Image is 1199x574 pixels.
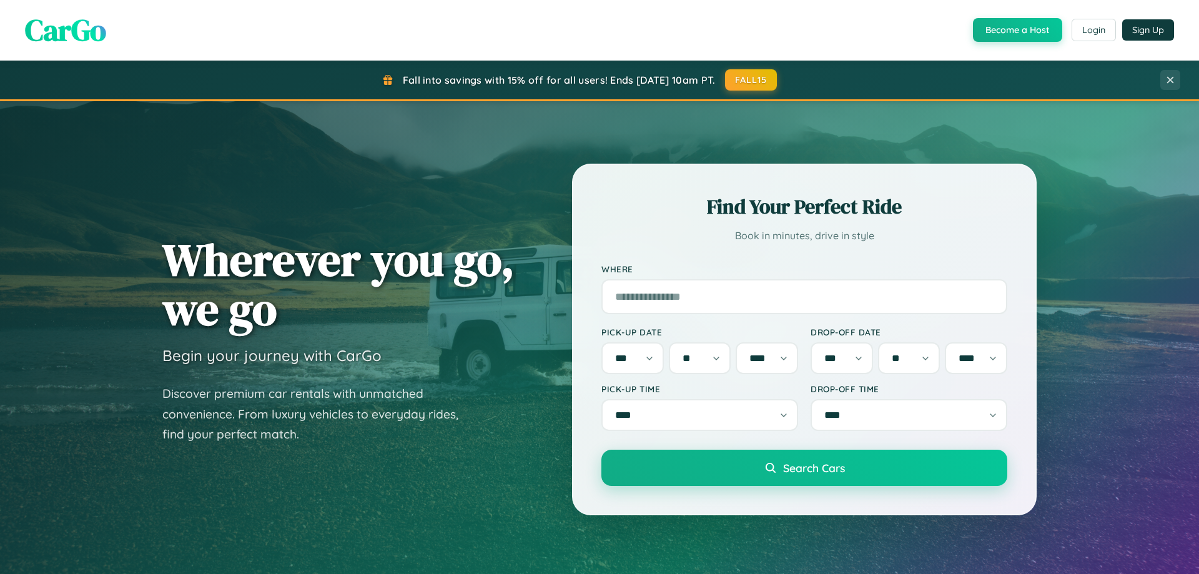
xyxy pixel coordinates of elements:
h3: Begin your journey with CarGo [162,346,382,365]
h2: Find Your Perfect Ride [601,193,1007,220]
span: CarGo [25,9,106,51]
button: Sign Up [1122,19,1174,41]
button: Become a Host [973,18,1062,42]
label: Drop-off Time [811,383,1007,394]
label: Where [601,264,1007,274]
span: Search Cars [783,461,845,475]
button: Login [1072,19,1116,41]
span: Fall into savings with 15% off for all users! Ends [DATE] 10am PT. [403,74,716,86]
button: FALL15 [725,69,777,91]
label: Pick-up Time [601,383,798,394]
label: Drop-off Date [811,327,1007,337]
h1: Wherever you go, we go [162,235,515,334]
label: Pick-up Date [601,327,798,337]
p: Book in minutes, drive in style [601,227,1007,245]
button: Search Cars [601,450,1007,486]
p: Discover premium car rentals with unmatched convenience. From luxury vehicles to everyday rides, ... [162,383,475,445]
